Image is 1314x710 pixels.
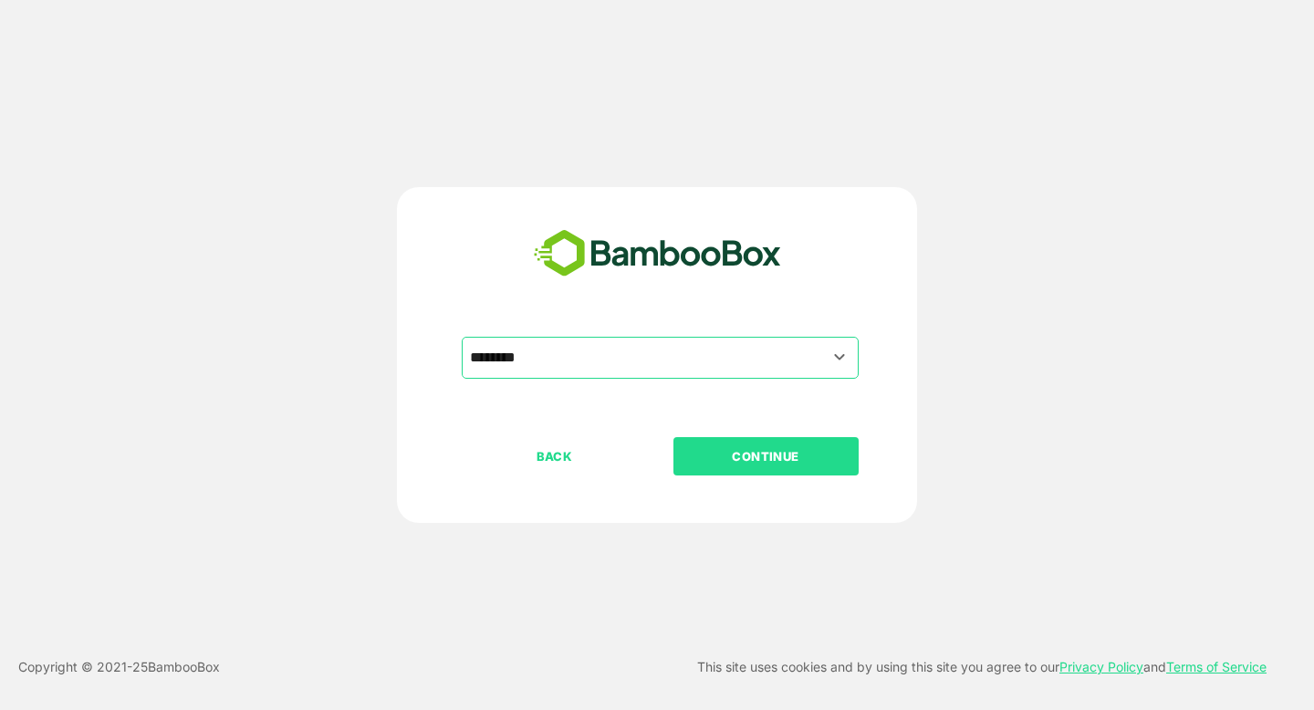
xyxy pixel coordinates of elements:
[674,446,857,466] p: CONTINUE
[18,656,220,678] p: Copyright © 2021- 25 BambooBox
[524,224,791,284] img: bamboobox
[462,437,647,475] button: BACK
[1166,659,1267,674] a: Terms of Service
[464,446,646,466] p: BACK
[697,656,1267,678] p: This site uses cookies and by using this site you agree to our and
[828,345,852,370] button: Open
[673,437,859,475] button: CONTINUE
[1059,659,1143,674] a: Privacy Policy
